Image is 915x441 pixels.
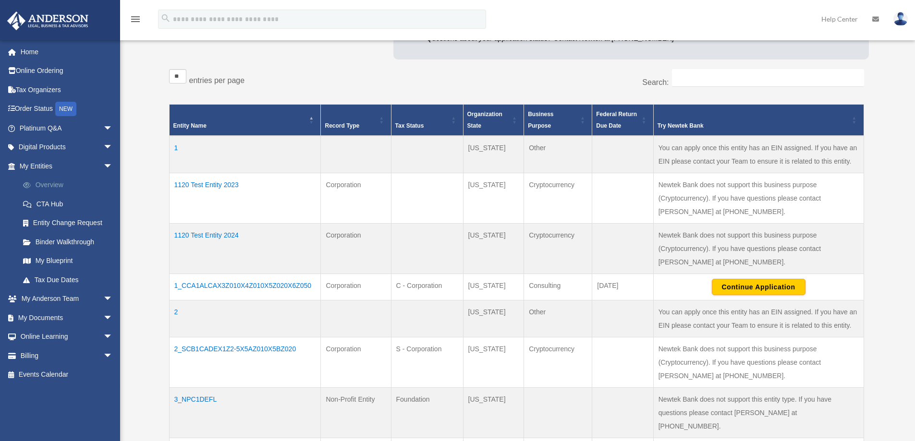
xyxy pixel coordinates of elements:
[13,251,127,271] a: My Blueprint
[467,111,502,129] span: Organization State
[321,274,391,300] td: Corporation
[130,13,141,25] i: menu
[7,119,127,138] a: Platinum Q&Aarrow_drop_down
[524,224,592,274] td: Cryptocurrency
[7,138,127,157] a: Digital Productsarrow_drop_down
[463,173,524,224] td: [US_STATE]
[103,346,122,366] span: arrow_drop_down
[653,224,864,274] td: Newtek Bank does not support this business purpose (Cryptocurrency). If you have questions please...
[653,105,864,136] th: Try Newtek Bank : Activate to sort
[524,173,592,224] td: Cryptocurrency
[103,156,122,176] span: arrow_drop_down
[463,136,524,173] td: [US_STATE]
[103,289,122,309] span: arrow_drop_down
[653,300,864,337] td: You can apply once this entity has an EIN assigned. If you have an EIN please contact your Team t...
[169,105,321,136] th: Entity Name: Activate to invert sorting
[321,337,391,388] td: Corporation
[169,173,321,224] td: 1120 Test Entity 2023
[524,300,592,337] td: Other
[653,337,864,388] td: Newtek Bank does not support this business purpose (Cryptocurrency). If you have questions please...
[391,105,463,136] th: Tax Status: Activate to sort
[524,274,592,300] td: Consulting
[130,17,141,25] a: menu
[4,12,91,30] img: Anderson Advisors Platinum Portal
[592,105,653,136] th: Federal Return Due Date: Activate to sort
[7,42,127,61] a: Home
[160,13,171,24] i: search
[653,136,864,173] td: You can apply once this entity has an EIN assigned. If you have an EIN please contact your Team t...
[463,388,524,438] td: [US_STATE]
[463,224,524,274] td: [US_STATE]
[463,300,524,337] td: [US_STATE]
[103,119,122,138] span: arrow_drop_down
[592,274,653,300] td: [DATE]
[13,194,127,214] a: CTA Hub
[13,232,127,251] a: Binder Walkthrough
[653,173,864,224] td: Newtek Bank does not support this business purpose (Cryptocurrency). If you have questions please...
[173,122,207,129] span: Entity Name
[395,122,424,129] span: Tax Status
[658,120,849,131] div: Try Newtek Bank
[528,111,553,129] span: Business Purpose
[169,274,321,300] td: 1_CCA1ALCAX3Z010X4Z010X5Z020X6Z050
[391,388,463,438] td: Foundation
[103,138,122,157] span: arrow_drop_down
[169,224,321,274] td: 1120 Test Entity 2024
[169,388,321,438] td: 3_NPC1DEFL
[169,300,321,337] td: 2
[13,176,127,195] a: Overview
[321,105,391,136] th: Record Type: Activate to sort
[103,308,122,328] span: arrow_drop_down
[325,122,359,129] span: Record Type
[524,136,592,173] td: Other
[596,111,637,129] span: Federal Return Due Date
[391,337,463,388] td: S - Corporation
[7,156,127,176] a: My Entitiesarrow_drop_down
[13,214,127,233] a: Entity Change Request
[7,365,127,384] a: Events Calendar
[103,327,122,347] span: arrow_drop_down
[391,274,463,300] td: C - Corporation
[321,388,391,438] td: Non-Profit Entity
[7,61,127,81] a: Online Ordering
[169,136,321,173] td: 1
[13,270,127,289] a: Tax Due Dates
[653,388,864,438] td: Newtek Bank does not support this entity type. If you have questions please contact [PERSON_NAME]...
[712,279,805,295] button: Continue Application
[642,78,669,86] label: Search:
[893,12,908,26] img: User Pic
[7,308,127,327] a: My Documentsarrow_drop_down
[463,337,524,388] td: [US_STATE]
[463,105,524,136] th: Organization State: Activate to sort
[189,76,245,84] label: entries per page
[7,99,127,119] a: Order StatusNEW
[169,337,321,388] td: 2_SCB1CADEX1Z2-5X5AZ010X5BZ020
[7,346,127,365] a: Billingarrow_drop_down
[524,337,592,388] td: Cryptocurrency
[55,102,76,116] div: NEW
[463,274,524,300] td: [US_STATE]
[524,105,592,136] th: Business Purpose: Activate to sort
[321,173,391,224] td: Corporation
[7,80,127,99] a: Tax Organizers
[7,327,127,346] a: Online Learningarrow_drop_down
[7,289,127,309] a: My Anderson Teamarrow_drop_down
[321,224,391,274] td: Corporation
